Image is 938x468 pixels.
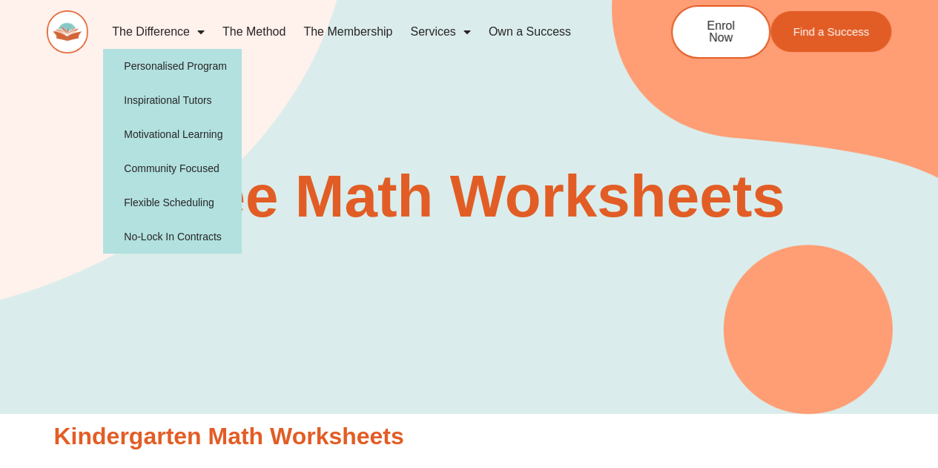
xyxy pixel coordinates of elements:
[214,15,294,49] a: The Method
[103,15,622,49] nav: Menu
[103,185,242,220] a: Flexible Scheduling
[294,15,401,49] a: The Membership
[103,151,242,185] a: Community Focused
[691,300,938,468] div: 聊天小工具
[695,20,747,44] span: Enrol Now
[103,220,242,254] a: No-Lock In Contracts
[480,15,580,49] a: Own a Success
[54,421,885,452] h2: Kindergarten Math Worksheets
[103,83,242,117] a: Inspirational Tutors
[793,26,869,37] span: Find a Success
[103,49,242,254] ul: The Difference
[401,15,479,49] a: Services
[103,15,214,49] a: The Difference
[770,11,891,52] a: Find a Success
[103,117,242,151] a: Motivational Learning
[691,300,938,468] iframe: Chat Widget
[47,167,891,226] h2: Free Math Worksheets
[671,5,770,59] a: Enrol Now
[103,49,242,83] a: Personalised Program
